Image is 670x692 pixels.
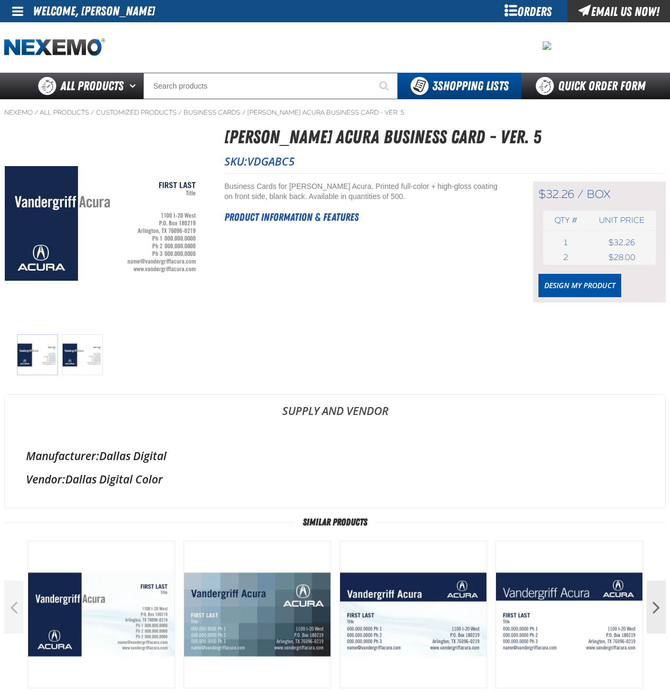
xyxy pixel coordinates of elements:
img: Vandergriff Acura Business Card - Ver. 3 [496,541,642,688]
img: Vandergriff Acura Business Card - Ver. 1 [184,541,330,688]
button: Start Searching [371,73,398,99]
span: Shopping Lists [432,79,509,93]
a: Business Cards [184,108,240,117]
: View Details of the Vandergriff Acura Business Card - Ver. 2 [340,541,486,688]
div: Dallas Digital Color [26,472,644,487]
div: Business Cards for [PERSON_NAME] Acura. Printed full-color + high-gloss coating on front side, bl... [224,181,507,202]
p: SKU: [224,154,666,169]
: View Details of the Vandergriff Acura Business Card - Ver. 1 [184,541,330,688]
span: Similar Products [294,517,376,527]
img: 08cb5c772975e007c414e40fb9967a9c.jpeg [543,41,551,50]
a: All Products [40,108,89,117]
button: Previous [4,581,23,634]
button: Next [647,581,666,634]
: View Details of the Vandergriff Acura Business Card - Ver. 3 [496,541,642,688]
span: box [587,187,611,201]
td: $32.26 [588,235,656,250]
span: / [242,108,246,117]
img: Vandergriff Acura Business Card - Ver. 4 [28,541,175,688]
img: Nexemo logo [4,38,105,57]
a: Supply and Vendor [5,395,665,427]
label: Manufacturer: [26,448,99,463]
nav: Breadcrumbs [4,108,666,117]
span: / [577,187,584,201]
div: Dallas Digital [26,448,644,463]
span: / [91,108,94,117]
a: Customized Products [96,108,177,117]
button: Open All Products pages [126,73,143,99]
label: Vendor: [26,472,65,487]
a: Design My Product [538,274,621,297]
a: Quick Order Form [521,73,665,99]
span: $32.26 [538,187,574,201]
img: Vandergriff Acura Business Card - Ver. 2 [340,541,486,688]
input: Search [143,73,398,99]
span: VDGABC5 [247,154,295,169]
span: / [34,108,38,117]
td: $28.00 [588,250,656,265]
strong: 3 [432,79,438,93]
img: Vandergriff Acura Business Card - Ver. 5 [62,334,103,375]
img: Vandergriff Acura Business Card - Ver. 5 [17,334,58,375]
: View Details of the Vandergriff Acura Business Card - Ver. 4 [28,541,175,688]
span: 1 [564,238,567,247]
span: / [178,108,182,117]
th: Qty # [543,211,588,230]
img: Vandergriff Acura Business Card - Ver. 5 [5,166,205,281]
h2: Product Information & Features [224,209,507,225]
a: Nexemo [4,108,33,117]
th: Unit price [588,211,656,230]
a: [PERSON_NAME] Acura Business Card - Ver. 5 [247,108,404,117]
button: You have 3 Shopping Lists. Open to view details [398,73,521,99]
span: All Products [60,76,124,96]
span: 2 [563,253,568,262]
h1: [PERSON_NAME] Acura Business Card - Ver. 5 [224,123,666,151]
a: Home [4,38,105,57]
